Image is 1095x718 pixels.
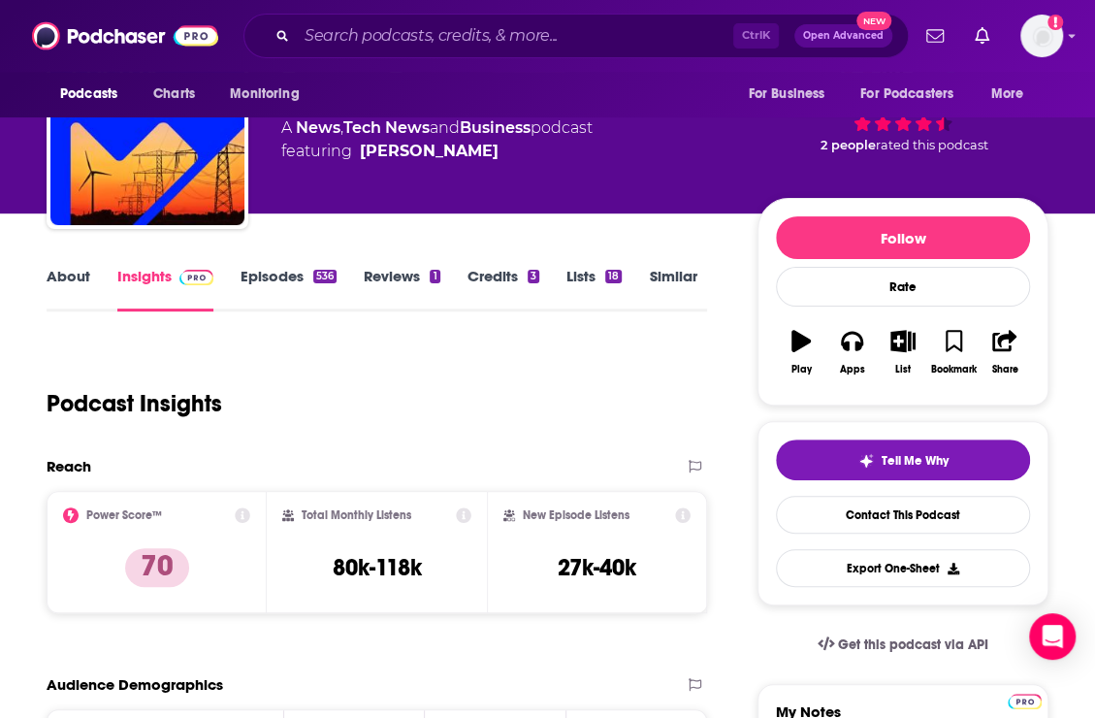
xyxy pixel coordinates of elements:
[1020,15,1063,57] button: Show profile menu
[1008,691,1042,709] a: Pro website
[153,81,195,108] span: Charts
[243,14,909,58] div: Search podcasts, credits, & more...
[179,270,213,285] img: Podchaser Pro
[776,267,1030,307] div: Rate
[928,317,979,387] button: Bookmark
[826,317,877,387] button: Apps
[360,140,499,163] a: Stephen Lacey
[978,76,1048,113] button: open menu
[216,76,324,113] button: open menu
[803,31,884,41] span: Open Advanced
[918,19,951,52] a: Show notifications dropdown
[931,364,977,375] div: Bookmark
[343,118,430,137] a: Tech News
[558,553,636,582] h3: 27k-40k
[776,216,1030,259] button: Follow
[776,549,1030,587] button: Export One-Sheet
[980,317,1030,387] button: Share
[734,76,849,113] button: open menu
[141,76,207,113] a: Charts
[86,508,162,522] h2: Power Score™
[32,17,218,54] img: Podchaser - Follow, Share and Rate Podcasts
[733,23,779,49] span: Ctrl K
[430,118,460,137] span: and
[297,20,733,51] input: Search podcasts, credits, & more...
[117,267,213,311] a: InsightsPodchaser Pro
[60,81,117,108] span: Podcasts
[125,548,189,587] p: 70
[860,81,953,108] span: For Podcasters
[467,267,539,311] a: Credits3
[47,675,223,694] h2: Audience Demographics
[895,364,911,375] div: List
[364,267,439,311] a: Reviews1
[991,81,1024,108] span: More
[821,138,876,152] span: 2 people
[776,496,1030,534] a: Contact This Podcast
[748,81,824,108] span: For Business
[858,453,874,469] img: tell me why sparkle
[528,270,539,283] div: 3
[47,389,222,418] h1: Podcast Insights
[848,76,982,113] button: open menu
[967,19,997,52] a: Show notifications dropdown
[776,317,826,387] button: Play
[296,118,340,137] a: News
[281,116,593,163] div: A podcast
[856,12,891,30] span: New
[991,364,1017,375] div: Share
[776,440,1030,480] button: tell me why sparkleTell Me Why
[1047,15,1063,30] svg: Add a profile image
[794,24,892,48] button: Open AdvancedNew
[430,270,439,283] div: 1
[460,118,531,137] a: Business
[333,553,422,582] h3: 80k-118k
[47,76,143,113] button: open menu
[649,267,696,311] a: Similar
[566,267,622,311] a: Lists18
[605,270,622,283] div: 18
[313,270,337,283] div: 536
[878,317,928,387] button: List
[47,457,91,475] h2: Reach
[802,621,1004,669] a: Get this podcast via API
[876,138,988,152] span: rated this podcast
[523,508,629,522] h2: New Episode Listens
[1008,694,1042,709] img: Podchaser Pro
[791,364,812,375] div: Play
[230,81,299,108] span: Monitoring
[47,267,90,311] a: About
[302,508,411,522] h2: Total Monthly Listens
[1020,15,1063,57] span: Logged in as WE_Broadcast
[840,364,865,375] div: Apps
[281,140,593,163] span: featuring
[838,636,988,653] span: Get this podcast via API
[1029,613,1076,660] div: Open Intercom Messenger
[241,267,337,311] a: Episodes536
[882,453,949,469] span: Tell Me Why
[1020,15,1063,57] img: User Profile
[340,118,343,137] span: ,
[50,31,244,225] img: Energy Gang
